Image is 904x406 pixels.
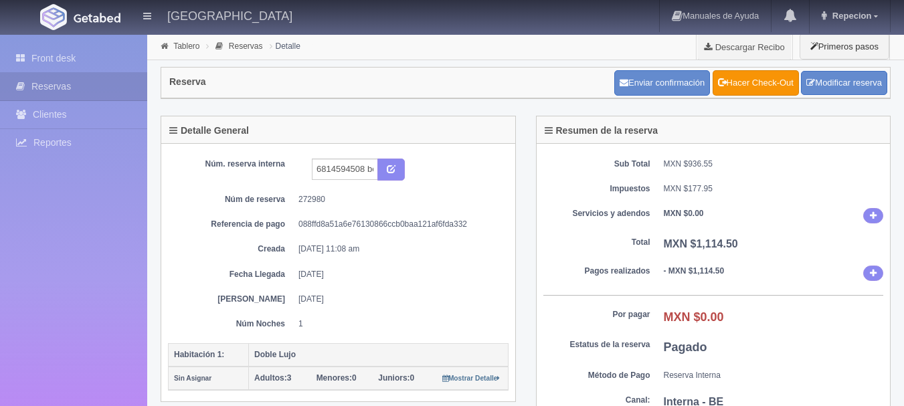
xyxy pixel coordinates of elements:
[178,318,285,330] dt: Núm Noches
[298,269,499,280] dd: [DATE]
[545,126,658,136] h4: Resumen de la reserva
[543,237,650,248] dt: Total
[697,33,792,60] a: Descargar Recibo
[254,373,287,383] strong: Adultos:
[266,39,304,52] li: Detalle
[254,373,291,383] span: 3
[174,375,211,382] small: Sin Asignar
[298,294,499,305] dd: [DATE]
[664,159,884,170] dd: MXN $936.55
[543,266,650,277] dt: Pagos realizados
[378,373,414,383] span: 0
[543,183,650,195] dt: Impuestos
[664,340,707,354] b: Pagado
[174,350,224,359] b: Habitación 1:
[229,41,263,51] a: Reservas
[298,318,499,330] dd: 1
[664,183,884,195] dd: MXN $177.95
[169,126,249,136] h4: Detalle General
[178,294,285,305] dt: [PERSON_NAME]
[178,243,285,255] dt: Creada
[664,310,724,324] b: MXN $0.00
[442,375,501,382] small: Mostrar Detalle
[829,11,872,21] span: Repecion
[664,238,738,249] b: MXN $1,114.50
[800,33,889,60] button: Primeros pasos
[249,343,509,367] th: Doble Lujo
[298,219,499,230] dd: 088ffd8a51a6e76130866ccb0baa121af6fda332
[801,71,887,96] a: Modificar reserva
[543,395,650,406] dt: Canal:
[664,370,884,381] dd: Reserva Interna
[40,4,67,30] img: Getabed
[378,373,410,383] strong: Juniors:
[178,219,285,230] dt: Referencia de pago
[614,70,710,96] button: Enviar confirmación
[664,266,725,276] b: - MXN $1,114.50
[178,269,285,280] dt: Fecha Llegada
[298,243,499,255] dd: [DATE] 11:08 am
[713,70,799,96] a: Hacer Check-Out
[173,41,199,51] a: Tablero
[74,13,120,23] img: Getabed
[178,159,285,170] dt: Núm. reserva interna
[543,208,650,219] dt: Servicios y adendos
[169,77,206,87] h4: Reserva
[543,370,650,381] dt: Método de Pago
[167,7,292,23] h4: [GEOGRAPHIC_DATA]
[178,194,285,205] dt: Núm de reserva
[317,373,357,383] span: 0
[298,194,499,205] dd: 272980
[664,209,704,218] b: MXN $0.00
[543,309,650,320] dt: Por pagar
[317,373,352,383] strong: Menores:
[442,373,501,383] a: Mostrar Detalle
[543,339,650,350] dt: Estatus de la reserva
[543,159,650,170] dt: Sub Total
